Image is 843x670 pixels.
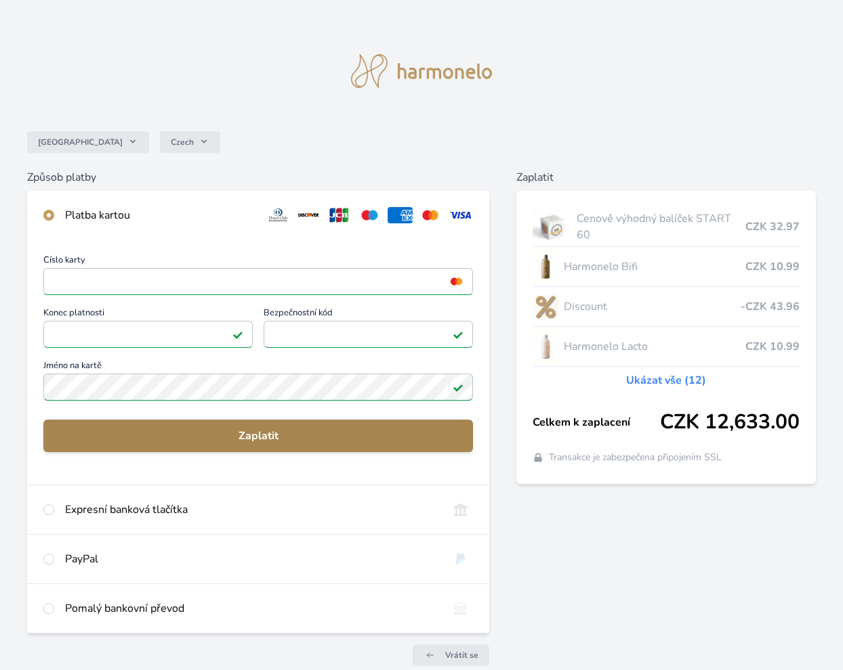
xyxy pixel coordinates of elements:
[448,501,473,518] img: onlineBanking_CZ.svg
[448,207,473,223] img: visa.svg
[549,451,722,464] span: Transakce je zabezpečena připojením SSL
[264,309,473,321] span: Bezpečnostní kód
[564,259,745,275] span: Harmonelo Bifi
[453,382,464,393] img: Platné pole
[626,372,706,388] a: Ukázat vše (12)
[577,210,745,243] span: Cenově výhodný balíček START 60
[533,414,660,430] span: Celkem k zaplacení
[448,600,473,617] img: bankTransfer_IBAN.svg
[741,298,800,315] span: -CZK 43.96
[357,207,382,223] img: maestro.svg
[660,410,800,434] span: CZK 12,633.00
[43,374,473,401] input: Jméno na kartěPlatné pole
[266,207,291,223] img: diners.svg
[296,207,321,223] img: discover.svg
[351,54,492,88] img: logo.svg
[65,551,437,567] div: PayPal
[65,600,437,617] div: Pomalý bankovní převod
[43,309,253,321] span: Konec platnosti
[413,644,489,666] a: Vrátit se
[745,219,800,235] span: CZK 32.97
[453,329,464,340] img: Platné pole
[38,137,123,148] span: [GEOGRAPHIC_DATA]
[43,420,473,452] button: Zaplatit
[171,137,194,148] span: Czech
[327,207,352,223] img: jcb.svg
[564,298,741,315] span: Discount
[65,501,437,518] div: Expresní banková tlačítka
[533,330,558,363] img: CLEAN_LACTO_se_stinem_x-hi-lo.jpg
[445,650,478,661] span: Vrátit se
[533,290,558,323] img: discount-lo.png
[232,329,243,340] img: Platné pole
[54,428,462,444] span: Zaplatit
[516,169,816,185] h6: Zaplatit
[27,169,489,185] h6: Způsob platby
[388,207,413,223] img: amex.svg
[270,325,467,344] iframe: Iframe pro bezpečnostní kód
[418,207,443,223] img: mc.svg
[65,207,255,223] div: Platba kartou
[447,275,466,288] img: mc
[533,210,571,244] img: start.jpg
[49,272,467,291] iframe: Iframe pro číslo karty
[160,131,220,153] button: Czech
[43,256,473,268] span: Číslo karty
[564,338,745,355] span: Harmonelo Lacto
[745,259,800,275] span: CZK 10.99
[43,361,473,374] span: Jméno na kartě
[745,338,800,355] span: CZK 10.99
[448,551,473,567] img: paypal.svg
[49,325,247,344] iframe: Iframe pro datum vypršení platnosti
[27,131,149,153] button: [GEOGRAPHIC_DATA]
[533,250,558,284] img: CLEAN_BIFI_se_stinem_x-lo.jpg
